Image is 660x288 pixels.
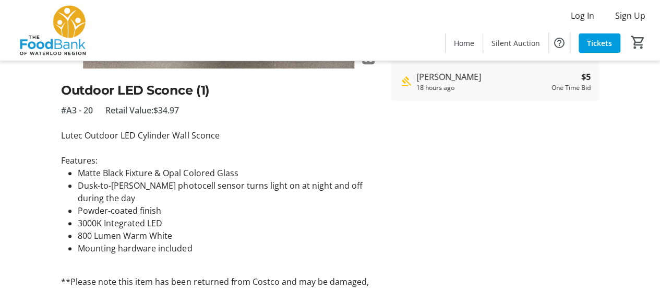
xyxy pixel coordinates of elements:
span: Log In [571,9,594,22]
p: Lutec Outdoor LED Cylinder Wall Sconce [61,129,379,142]
h2: Outdoor LED Sconce (1) [61,81,379,100]
span: Home [454,38,474,49]
div: 18 hours ago [416,83,547,93]
li: Dusk-to-[PERSON_NAME] photocell sensor turns light on at night and off during the day [78,179,379,204]
li: Matte Black Fixture & Opal Colored Glass [78,167,379,179]
span: Tickets [587,38,612,49]
span: Silent Auction [491,38,540,49]
button: Log In [562,7,603,24]
a: Home [446,33,483,53]
span: #A3 - 20 [61,104,93,117]
img: The Food Bank of Waterloo Region's Logo [6,4,99,56]
mat-icon: Highest bid [400,75,412,88]
button: Help [549,32,570,53]
strong: $5 [581,71,591,83]
a: Silent Auction [483,33,548,53]
li: 3000K Integrated LED [78,217,379,229]
li: 800 Lumen Warm White [78,229,379,242]
li: Mounting hardware included [78,242,379,255]
div: One Time Bid [551,83,591,93]
span: Retail Value: $34.97 [105,104,179,117]
div: [PERSON_NAME] [416,71,547,83]
a: Tickets [579,33,620,53]
li: Powder-coated finish [78,204,379,217]
button: Cart [629,33,647,52]
span: Sign Up [615,9,645,22]
button: Sign Up [607,7,654,24]
p: Features: [61,154,379,167]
